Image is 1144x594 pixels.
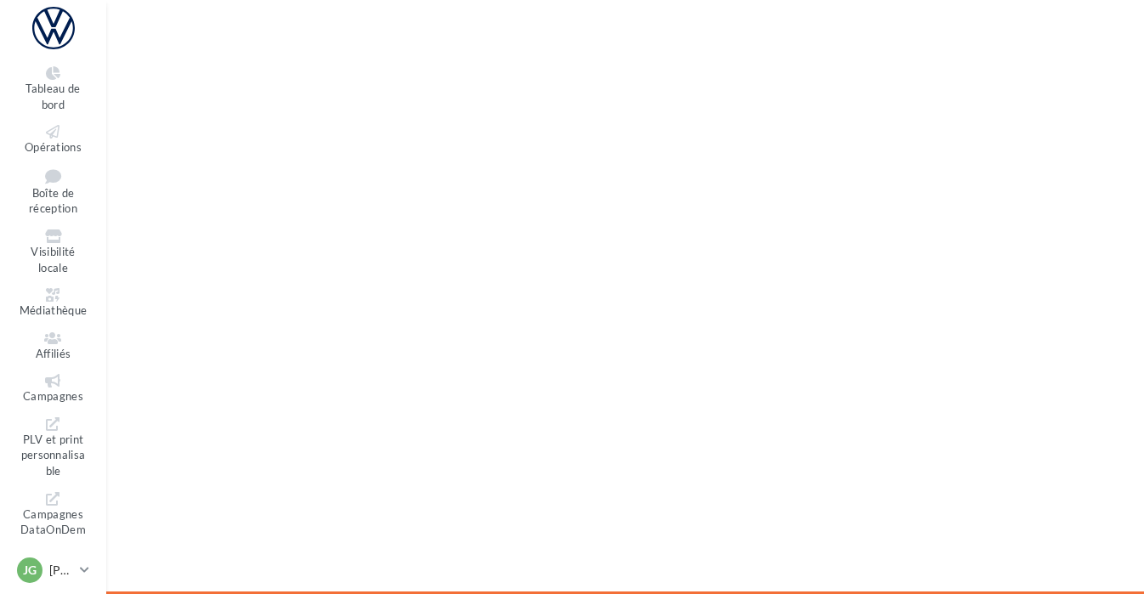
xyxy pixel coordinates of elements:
[20,507,86,552] span: Campagnes DataOnDemand
[25,140,82,154] span: Opérations
[25,82,80,111] span: Tableau de bord
[49,562,73,579] p: [PERSON_NAME]
[23,562,37,579] span: JG
[14,328,93,365] a: Affiliés
[14,63,93,115] a: Tableau de bord
[14,489,93,557] a: Campagnes DataOnDemand
[14,554,93,586] a: JG [PERSON_NAME]
[14,414,93,482] a: PLV et print personnalisable
[14,285,93,321] a: Médiathèque
[20,303,88,317] span: Médiathèque
[14,165,93,219] a: Boîte de réception
[14,226,93,278] a: Visibilité locale
[36,347,71,360] span: Affiliés
[14,371,93,407] a: Campagnes
[23,389,83,403] span: Campagnes
[14,122,93,158] a: Opérations
[21,433,86,478] span: PLV et print personnalisable
[31,245,75,274] span: Visibilité locale
[29,186,77,216] span: Boîte de réception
